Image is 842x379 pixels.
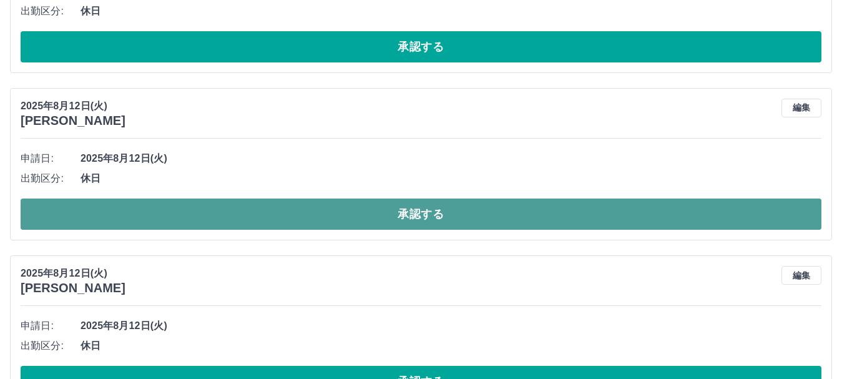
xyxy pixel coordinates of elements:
[21,99,125,114] p: 2025年8月12日(火)
[21,171,81,186] span: 出勤区分:
[81,338,821,353] span: 休日
[781,266,821,285] button: 編集
[21,338,81,353] span: 出勤区分:
[21,151,81,166] span: 申請日:
[21,31,821,62] button: 承認する
[81,171,821,186] span: 休日
[21,318,81,333] span: 申請日:
[81,4,821,19] span: 休日
[21,266,125,281] p: 2025年8月12日(火)
[21,4,81,19] span: 出勤区分:
[21,199,821,230] button: 承認する
[781,99,821,117] button: 編集
[81,151,821,166] span: 2025年8月12日(火)
[81,318,821,333] span: 2025年8月12日(火)
[21,114,125,128] h3: [PERSON_NAME]
[21,281,125,295] h3: [PERSON_NAME]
